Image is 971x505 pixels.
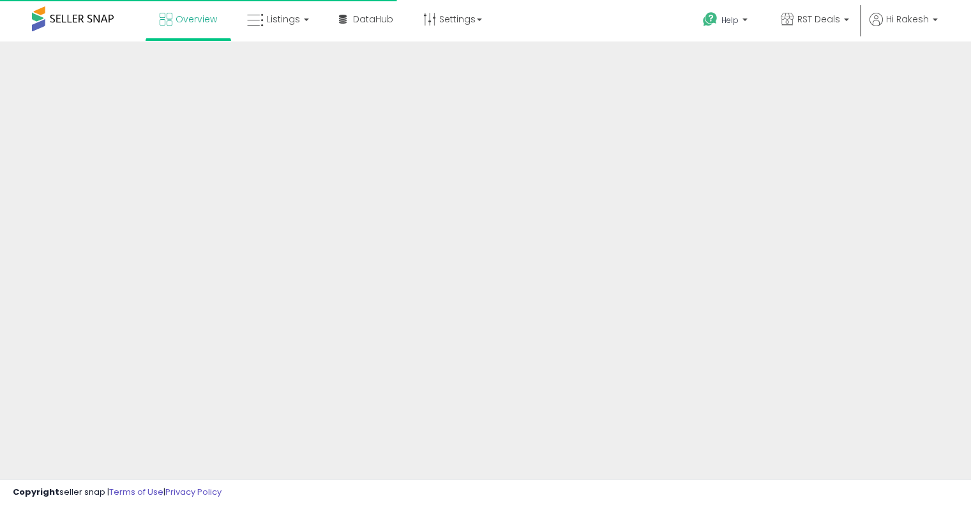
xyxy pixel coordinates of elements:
span: Overview [176,13,217,26]
a: Privacy Policy [165,486,222,498]
i: Get Help [702,11,718,27]
strong: Copyright [13,486,59,498]
div: seller snap | | [13,486,222,499]
a: Help [693,2,760,41]
span: Listings [267,13,300,26]
span: Help [721,15,739,26]
span: RST Deals [797,13,840,26]
span: Hi Rakesh [886,13,929,26]
span: DataHub [353,13,393,26]
a: Hi Rakesh [869,13,938,41]
a: Terms of Use [109,486,163,498]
